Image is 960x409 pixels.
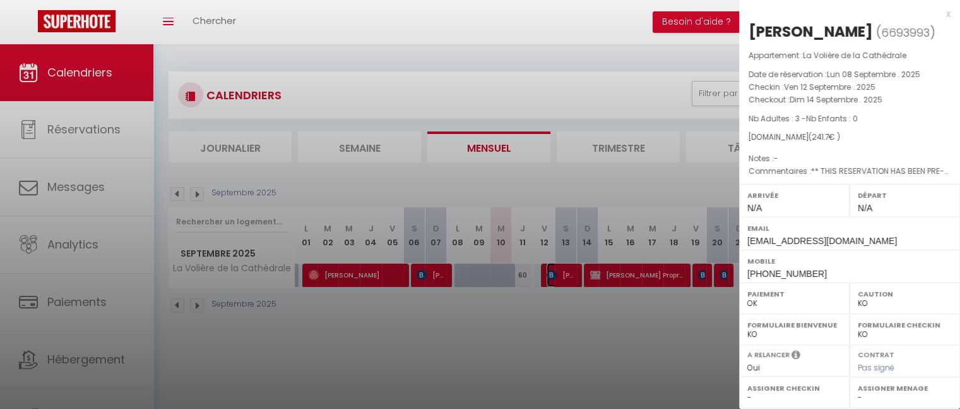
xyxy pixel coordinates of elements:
span: 241.7 [812,131,829,142]
div: [DOMAIN_NAME] [749,131,951,143]
label: Formulaire Bienvenue [747,319,841,331]
span: Nb Adultes : 3 - [749,113,858,124]
label: Mobile [747,255,952,267]
label: Assigner Menage [858,382,952,394]
label: Caution [858,288,952,300]
div: x [739,6,951,21]
label: A relancer [747,350,790,360]
span: ( ) [876,23,935,41]
p: Checkin : [749,81,951,94]
span: Dim 14 Septembre . 2025 [790,94,882,105]
label: Formulaire Checkin [858,319,952,331]
span: N/A [858,203,872,213]
label: Arrivée [747,189,841,202]
label: Email [747,222,952,235]
span: Ven 12 Septembre . 2025 [784,82,875,92]
p: Notes : [749,152,951,165]
span: La Volière de la Cathédrale [803,50,906,61]
i: Sélectionner OUI si vous souhaiter envoyer les séquences de messages post-checkout [791,350,800,363]
label: Départ [858,189,952,202]
span: N/A [747,203,762,213]
div: [PERSON_NAME] [749,21,873,42]
span: - [774,153,778,164]
button: Ouvrir le widget de chat LiveChat [10,5,48,43]
span: [PHONE_NUMBER] [747,269,827,279]
p: Commentaires : [749,165,951,178]
label: Contrat [858,350,894,358]
span: [EMAIL_ADDRESS][DOMAIN_NAME] [747,236,897,246]
span: Lun 08 Septembre . 2025 [827,69,920,80]
span: ( € ) [809,131,840,142]
span: 6693993 [881,25,930,40]
span: Nb Enfants : 0 [806,113,858,124]
label: Paiement [747,288,841,300]
label: Assigner Checkin [747,382,841,394]
span: Pas signé [858,362,894,373]
p: Appartement : [749,49,951,62]
p: Checkout : [749,94,951,106]
p: Date de réservation : [749,68,951,81]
